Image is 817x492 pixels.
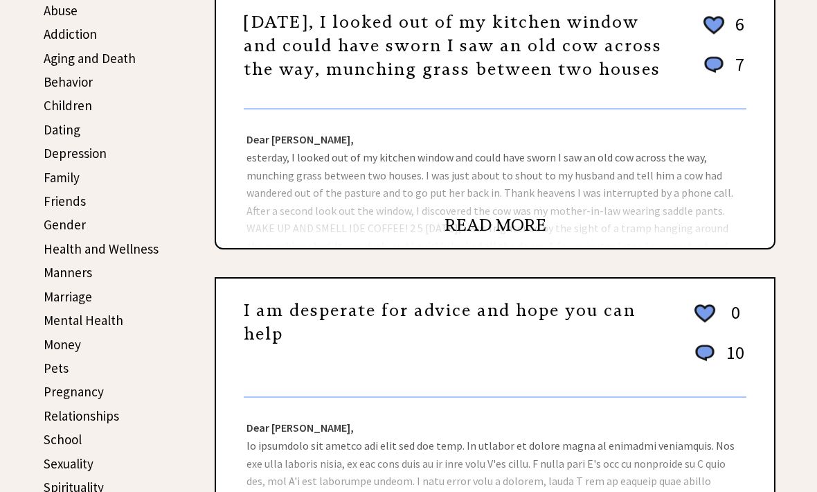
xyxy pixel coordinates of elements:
a: [DATE], I looked out of my kitchen window and could have sworn I saw an old cow across the way, m... [244,12,662,79]
a: Relationships [44,407,119,424]
a: Manners [44,264,92,281]
div: esterday, I looked out of my kitchen window and could have sworn I saw an old cow across the way,... [216,109,774,248]
a: Money [44,336,81,353]
a: Health and Wellness [44,240,159,257]
a: Mental Health [44,312,123,328]
a: Marriage [44,288,92,305]
img: heart_outline%202.png [692,301,717,326]
a: Pregnancy [44,383,104,400]
a: Aging and Death [44,50,136,67]
img: message_round%201.png [692,342,717,364]
a: Dating [44,121,80,138]
a: Gender [44,216,86,233]
a: Depression [44,145,107,161]
strong: Dear [PERSON_NAME], [246,132,354,146]
a: Friends [44,193,86,209]
a: Pets [44,360,69,376]
a: School [44,431,82,448]
td: 0 [719,301,745,340]
a: Children [44,97,92,114]
img: message_round%201.png [701,54,726,76]
a: Family [44,169,80,186]
td: 10 [719,341,745,378]
td: 7 [728,53,745,89]
img: heart_outline%202.png [701,13,726,37]
a: Sexuality [44,455,93,472]
a: Behavior [44,73,93,90]
strong: Dear [PERSON_NAME], [246,421,354,434]
a: Addiction [44,26,97,42]
a: Abuse [44,2,78,19]
a: READ MORE [445,215,546,236]
td: 6 [728,12,745,51]
a: I am desperate for advice and hope you can help [244,300,636,344]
